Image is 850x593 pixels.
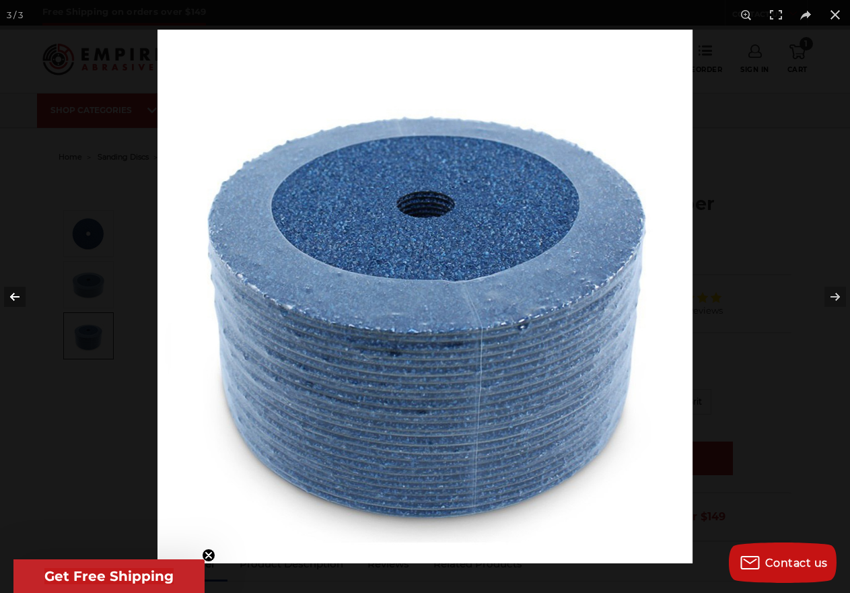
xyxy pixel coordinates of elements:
div: Get Free ShippingClose teaser [13,559,205,593]
span: Get Free Shipping [44,568,174,584]
button: Contact us [729,543,837,583]
img: 7_inch_zirconia_resin_fiber_25_pack_coarse__25728.1570197428.jpg [157,30,693,563]
button: Close teaser [202,549,215,562]
span: Contact us [765,557,828,569]
button: Next (arrow right) [803,263,850,330]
